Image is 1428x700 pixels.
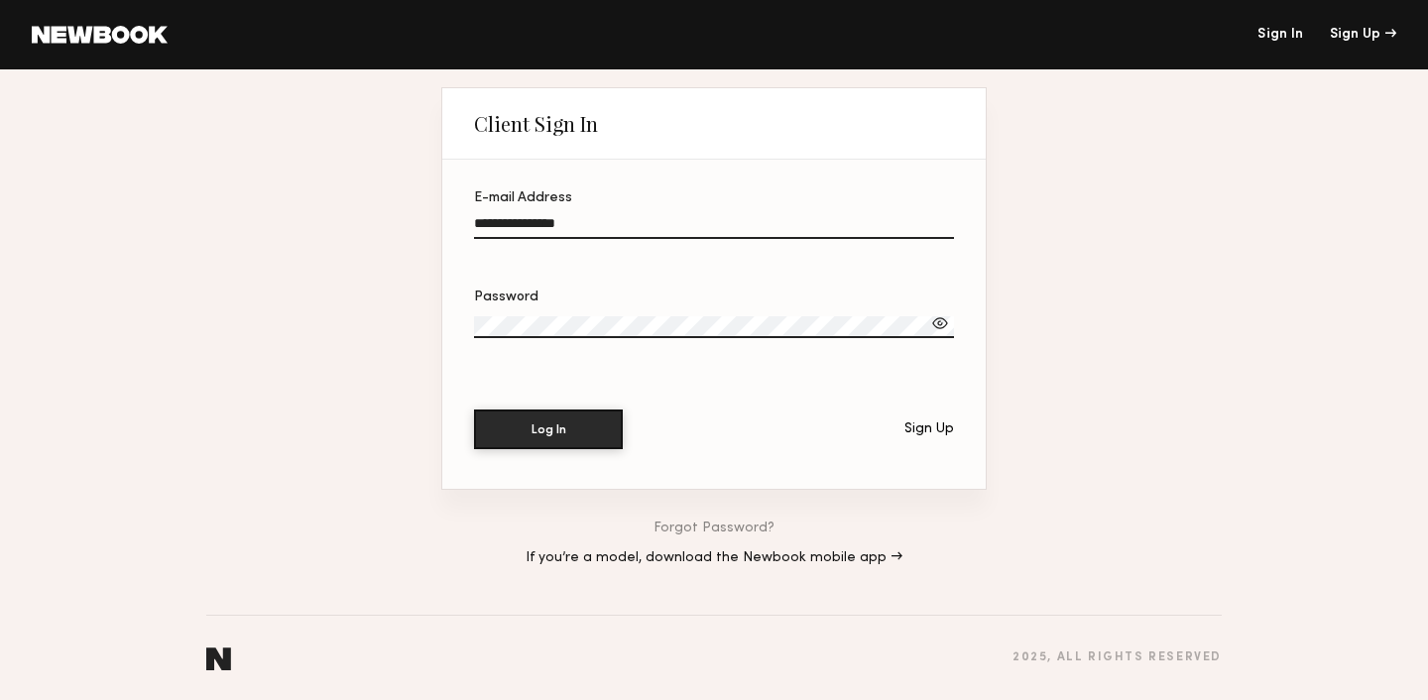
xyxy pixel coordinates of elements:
div: Client Sign In [474,112,598,136]
a: If you’re a model, download the Newbook mobile app → [526,551,902,565]
input: Password [474,316,954,338]
div: 2025 , all rights reserved [1012,651,1222,664]
a: Forgot Password? [654,522,774,535]
div: Sign Up [904,422,954,436]
div: Password [474,291,954,304]
button: Log In [474,409,623,449]
input: E-mail Address [474,216,954,239]
div: E-mail Address [474,191,954,205]
a: Sign In [1257,28,1303,42]
div: Sign Up [1330,28,1396,42]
